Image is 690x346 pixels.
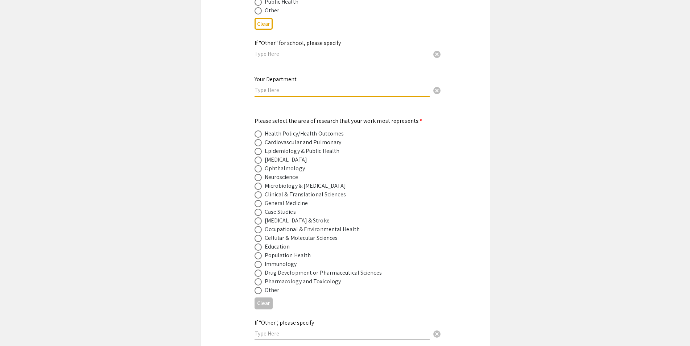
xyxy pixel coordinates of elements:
div: Epidemiology & Public Health [265,147,340,155]
div: Other [265,286,280,295]
span: cancel [433,86,441,95]
span: cancel [433,330,441,338]
div: Cardiovascular and Pulmonary [265,138,342,147]
div: Pharmacology and Toxicology [265,277,341,286]
div: Drug Development or Pharmaceutical Sciences [265,268,382,277]
div: Ophthalmology [265,164,305,173]
input: Type Here [255,86,430,94]
input: Type Here [255,50,430,58]
mat-label: If "Other" for school, please specify [255,39,341,47]
mat-label: Please select the area of research that your work most represents: [255,117,422,125]
div: Health Policy/Health Outcomes [265,129,344,138]
button: Clear [255,297,273,309]
button: Clear [430,83,444,97]
div: Clinical & Translational Sciences [265,190,346,199]
button: Clear [430,47,444,61]
div: [MEDICAL_DATA] [265,155,307,164]
span: cancel [433,50,441,59]
div: Population Health [265,251,311,260]
div: Other [265,6,280,15]
div: Case Studies [265,208,296,216]
mat-label: If "Other", please specify [255,319,314,326]
button: Clear [430,326,444,341]
iframe: Chat [5,313,31,341]
div: Microbiology & [MEDICAL_DATA] [265,182,346,190]
button: Clear [255,18,273,30]
mat-label: Your Department [255,75,297,83]
div: General Medicine [265,199,308,208]
div: Occupational & Environmental Health [265,225,360,234]
div: [MEDICAL_DATA] & Stroke [265,216,330,225]
div: Education [265,242,290,251]
div: Cellular & Molecular Sciences [265,234,338,242]
div: Immunology [265,260,297,268]
div: Neuroscience [265,173,298,182]
input: Type Here [255,330,430,337]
